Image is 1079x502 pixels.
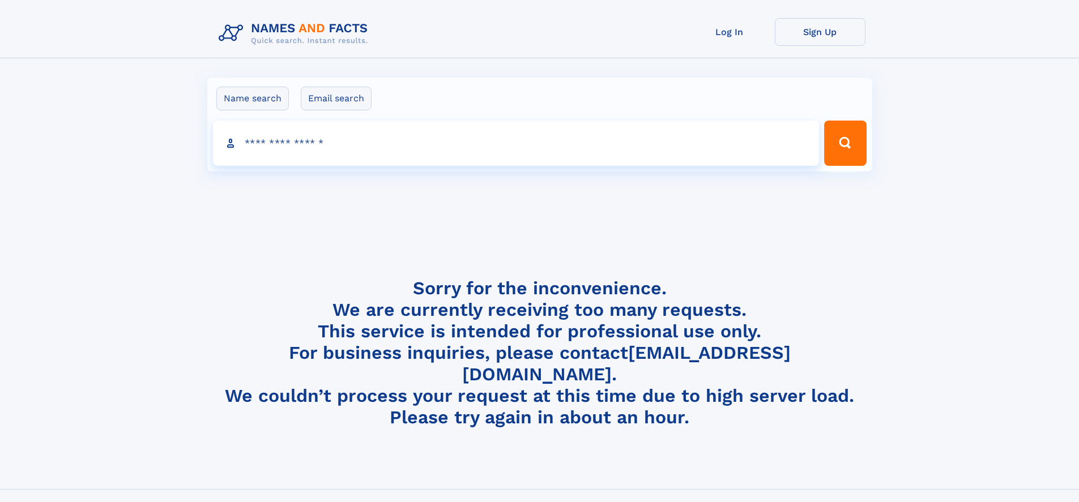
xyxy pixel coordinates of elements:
[824,121,866,166] button: Search Button
[684,18,775,46] a: Log In
[214,277,865,428] h4: Sorry for the inconvenience. We are currently receiving too many requests. This service is intend...
[214,18,377,49] img: Logo Names and Facts
[775,18,865,46] a: Sign Up
[301,87,372,110] label: Email search
[216,87,289,110] label: Name search
[213,121,820,166] input: search input
[462,342,791,385] a: [EMAIL_ADDRESS][DOMAIN_NAME]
